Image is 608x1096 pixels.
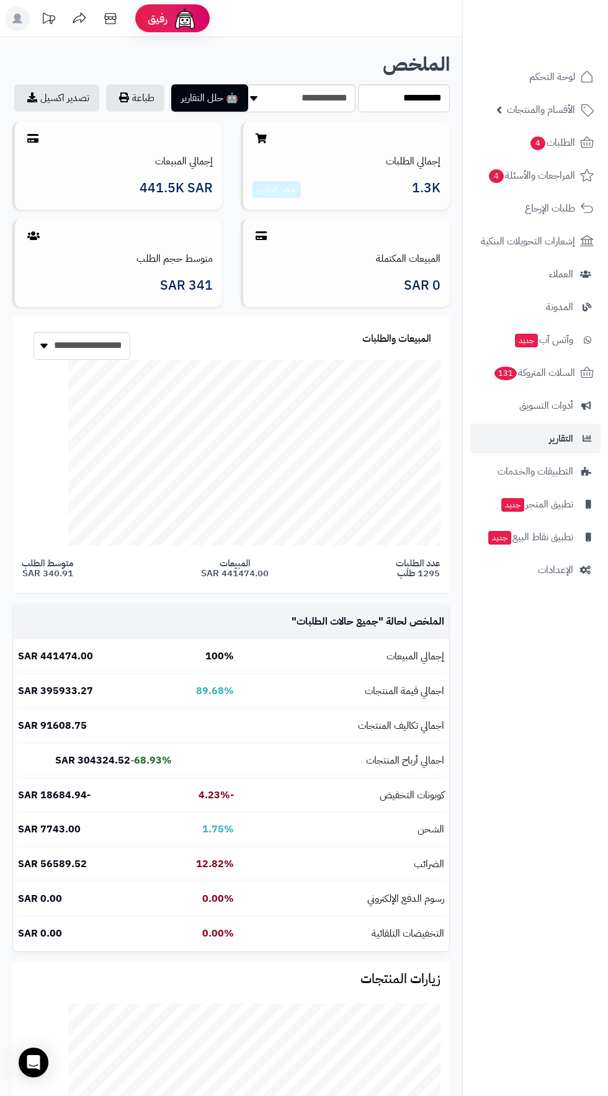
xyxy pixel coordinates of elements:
span: 0 SAR [404,278,440,293]
a: وآتس آبجديد [470,325,601,355]
span: التقارير [549,430,573,447]
span: طلبات الإرجاع [525,200,575,217]
td: الشحن [239,813,449,847]
b: 395933.27 SAR [18,684,93,698]
a: إشعارات التحويلات البنكية [470,226,601,256]
td: رسوم الدفع الإلكتروني [239,882,449,916]
span: الأقسام والمنتجات [507,101,575,118]
span: السلات المتروكة [493,364,575,381]
button: طباعة [106,84,164,112]
b: 12.82% [196,857,234,871]
span: المبيعات 441474.00 SAR [201,558,269,579]
span: 1.3K [412,181,440,198]
span: رفيق [148,11,168,26]
td: اجمالي قيمة المنتجات [239,674,449,708]
a: إجمالي الطلبات [386,154,440,169]
div: Open Intercom Messenger [19,1048,48,1077]
b: 0.00 SAR [18,926,62,941]
span: 341 SAR [160,278,213,293]
span: جديد [515,334,538,347]
b: 89.68% [196,684,234,698]
span: 131 [494,367,517,380]
a: تطبيق المتجرجديد [470,489,601,519]
b: 100% [205,649,234,664]
b: 91608.75 SAR [18,718,87,733]
span: 4 [530,136,545,150]
b: 0.00% [202,926,234,941]
img: logo-2.png [524,35,596,61]
h3: زيارات المنتجات [22,972,440,986]
span: 4 [489,169,504,183]
td: اجمالي أرباح المنتجات [239,744,449,778]
a: طلبات الإرجاع [470,194,601,223]
span: إشعارات التحويلات البنكية [481,233,575,250]
img: ai-face.png [172,6,197,31]
span: الطلبات [529,134,575,151]
h3: المبيعات والطلبات [362,334,431,345]
a: المراجعات والأسئلة4 [470,161,601,190]
td: الضرائب [239,847,449,881]
span: لوحة التحكم [529,68,575,86]
b: الملخص [383,50,450,79]
span: عدد الطلبات 1295 طلب [396,558,440,579]
b: 56589.52 SAR [18,857,87,871]
td: اجمالي تكاليف المنتجات [239,709,449,743]
b: 0.00% [202,891,234,906]
a: لوحة التحكم [470,62,601,92]
span: 441.5K SAR [140,181,213,195]
b: -18684.94 SAR [18,788,91,803]
td: كوبونات التخفيض [239,778,449,813]
span: جديد [501,498,524,512]
span: جديد [488,531,511,545]
a: تحديثات المنصة [33,6,64,34]
span: متوسط الطلب 340.91 SAR [22,558,73,579]
a: السلات المتروكة131 [470,358,601,388]
span: العملاء [549,265,573,283]
td: - [13,744,177,778]
a: الإعدادات [470,555,601,585]
a: عرض التقارير [257,183,297,196]
a: إجمالي المبيعات [155,154,213,169]
a: المدونة [470,292,601,322]
span: جميع حالات الطلبات [297,614,378,629]
b: 0.00 SAR [18,891,62,906]
a: العملاء [470,259,601,289]
a: أدوات التسويق [470,391,601,421]
a: المبيعات المكتملة [376,251,440,266]
span: تطبيق المتجر [500,496,573,513]
td: التخفيضات التلقائية [239,917,449,951]
span: تطبيق نقاط البيع [487,528,573,546]
span: أدوات التسويق [519,397,573,414]
td: الملخص لحالة " " [239,605,449,639]
span: المدونة [546,298,573,316]
span: التطبيقات والخدمات [498,463,573,480]
a: متوسط حجم الطلب [136,251,213,266]
b: 68.93% [134,753,172,768]
b: 1.75% [202,822,234,837]
a: التقارير [470,424,601,453]
b: 7743.00 SAR [18,822,81,837]
b: 441474.00 SAR [18,649,93,664]
a: تصدير اكسيل [14,84,99,112]
b: -4.23% [199,788,234,803]
b: 304324.52 SAR [55,753,130,768]
td: إجمالي المبيعات [239,639,449,674]
a: تطبيق نقاط البيعجديد [470,522,601,552]
a: التطبيقات والخدمات [470,457,601,486]
a: الطلبات4 [470,128,601,158]
span: المراجعات والأسئلة [488,167,575,184]
span: وآتس آب [514,331,573,349]
button: 🤖 حلل التقارير [171,84,248,112]
span: الإعدادات [538,561,573,579]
